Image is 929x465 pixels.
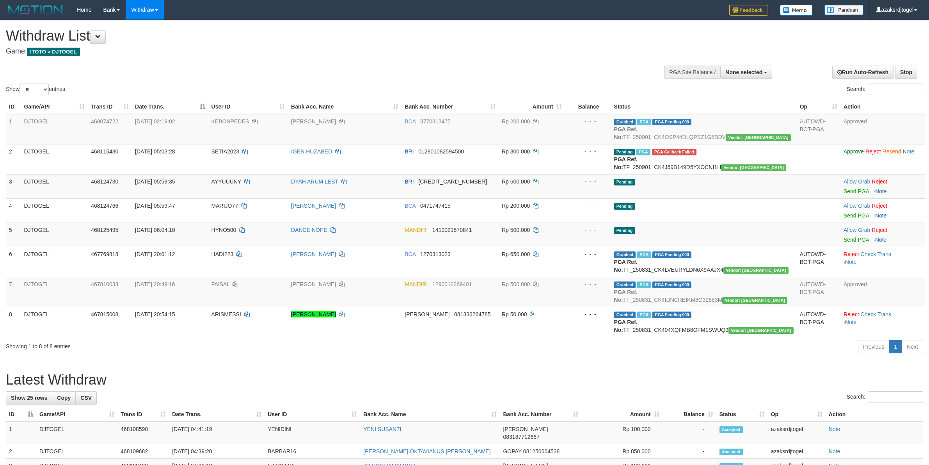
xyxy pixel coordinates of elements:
[360,407,500,422] th: Bank Acc. Name: activate to sort column ascending
[883,148,901,155] a: Resend
[265,444,360,459] td: BARBAR16
[363,448,490,454] a: [PERSON_NAME] OKTAVIANUS [PERSON_NAME]
[568,178,608,185] div: - - -
[721,164,786,171] span: Vendor URL: https://checkout4.1velocity.biz
[6,407,36,422] th: ID: activate to sort column descending
[211,281,230,287] span: FAISAL
[875,212,887,219] a: Note
[6,28,611,44] h1: Withdraw List
[636,149,650,155] span: Marked by azaksrdjtogel
[847,391,923,403] label: Search:
[117,444,169,459] td: 468109682
[21,174,88,198] td: DJTOGEL
[432,281,472,287] span: Copy 1290010269401 to clipboard
[768,407,826,422] th: Op: activate to sort column ascending
[6,114,21,144] td: 1
[872,178,887,185] a: Reject
[91,311,118,317] span: 467815008
[169,444,265,459] td: [DATE] 04:39:20
[291,118,336,125] a: [PERSON_NAME]
[21,307,88,337] td: DJTOGEL
[20,84,49,95] select: Showentries
[91,203,118,209] span: 468124766
[117,407,169,422] th: Trans ID: activate to sort column ascending
[847,84,923,95] label: Search:
[21,144,88,174] td: DJTOGEL
[845,259,857,265] a: Note
[503,434,539,440] span: Copy 083187712667 to clipboard
[614,227,635,234] span: Pending
[861,311,892,317] a: Check Trans
[872,203,887,209] a: Reject
[265,407,360,422] th: User ID: activate to sort column ascending
[614,319,638,333] b: PGA Ref. No:
[211,227,236,233] span: HYNO500
[858,340,889,353] a: Previous
[875,237,887,243] a: Note
[208,100,288,114] th: User ID: activate to sort column ascending
[568,118,608,125] div: - - -
[211,311,241,317] span: ARISMESSI
[6,84,65,95] label: Show entries
[91,178,118,185] span: 468124730
[844,188,869,194] a: Send PGA
[21,277,88,307] td: DJTOGEL
[454,311,490,317] span: Copy 081336264785 to clipboard
[91,148,118,155] span: 468115430
[568,202,608,210] div: - - -
[211,203,238,209] span: MARIJO77
[291,227,327,233] a: DANCE NOPE
[840,307,925,337] td: · ·
[722,297,787,304] span: Vendor URL: https://checkout4.1velocity.biz
[581,407,663,422] th: Amount: activate to sort column ascending
[895,66,917,79] a: Stop
[502,178,530,185] span: Rp 600.000
[57,395,71,401] span: Copy
[840,223,925,247] td: ·
[135,281,175,287] span: [DATE] 20:49:16
[652,251,691,258] span: PGA Pending
[135,118,175,125] span: [DATE] 02:19:02
[288,100,401,114] th: Bank Acc. Name: activate to sort column ascending
[211,178,242,185] span: AYYUUUNY
[581,422,663,444] td: Rp 100,000
[637,119,651,125] span: Marked by azaksrdjtogel
[614,259,638,273] b: PGA Ref. No:
[6,339,381,350] div: Showing 1 to 8 of 8 entries
[432,227,472,233] span: Copy 1410021570841 to clipboard
[36,407,117,422] th: Game/API: activate to sort column ascending
[844,251,859,257] a: Reject
[405,118,416,125] span: BCA
[420,118,451,125] span: Copy 3770813475 to clipboard
[291,311,336,317] a: [PERSON_NAME]
[291,251,336,257] a: [PERSON_NAME]
[844,237,869,243] a: Send PGA
[21,247,88,277] td: DJTOGEL
[832,66,893,79] a: Run Auto-Refresh
[401,100,499,114] th: Bank Acc. Number: activate to sort column ascending
[21,100,88,114] th: Game/API: activate to sort column ascending
[502,311,527,317] span: Rp 50.000
[265,422,360,444] td: YENIDINI
[36,422,117,444] td: DJTOGEL
[21,114,88,144] td: DJTOGEL
[614,119,636,125] span: Grabbed
[6,372,923,388] h1: Latest Withdraw
[723,267,789,274] span: Vendor URL: https://checkout4.1velocity.biz
[6,391,52,404] a: Show 25 rows
[11,395,47,401] span: Show 25 rows
[6,422,36,444] td: 1
[21,223,88,247] td: DJTOGEL
[91,227,118,233] span: 468125495
[637,312,651,318] span: Marked by azaksrdjtogel
[797,114,840,144] td: AUTOWD-BOT-PGA
[652,119,691,125] span: PGA Pending
[291,281,336,287] a: [PERSON_NAME]
[844,178,872,185] span: ·
[797,277,840,307] td: AUTOWD-BOT-PGA
[117,422,169,444] td: 468108598
[405,203,416,209] span: BCA
[829,426,840,432] a: Note
[418,148,464,155] span: Copy 012901082594500 to clipboard
[6,223,21,247] td: 5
